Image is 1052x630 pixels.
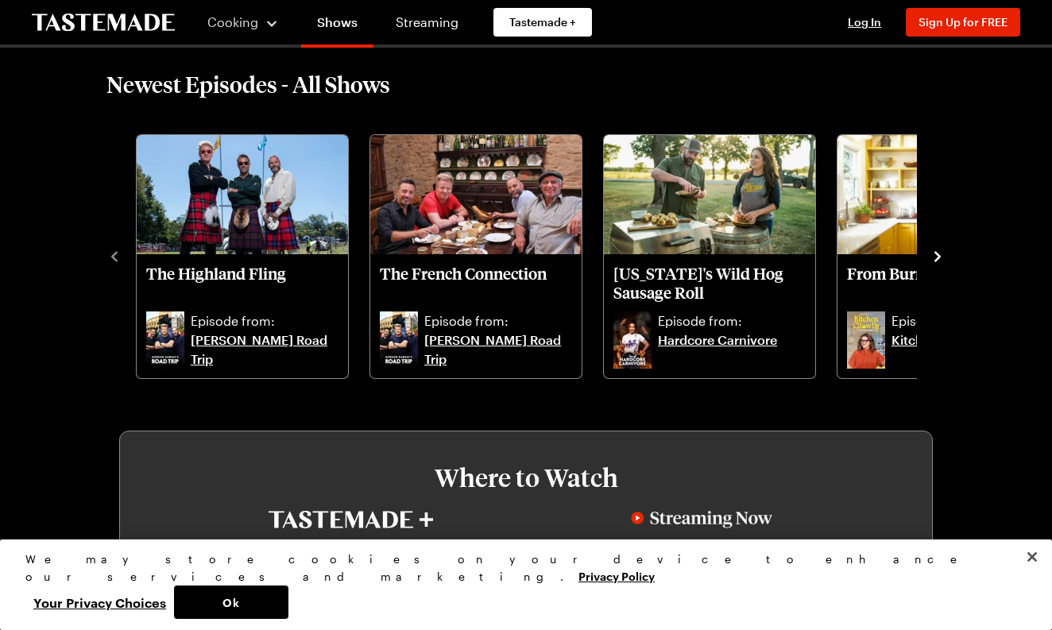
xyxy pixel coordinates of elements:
[191,330,338,369] a: [PERSON_NAME] Road Trip
[587,538,816,576] p: Watch on Our Streaming Channels
[135,130,369,380] div: 1 / 10
[269,511,433,528] img: Tastemade+
[168,463,884,492] h3: Where to Watch
[236,538,465,576] p: Watch Ad-Free on Any Device, Anytime, Anywhere in 4K
[906,8,1020,37] button: Sign Up for FREE
[424,311,572,330] p: Episode from:
[369,130,602,380] div: 2 / 10
[658,330,806,369] a: Hardcore Carnivore
[631,511,772,528] img: Streaming
[493,8,592,37] a: Tastemade +
[891,311,1039,330] p: Episode from:
[301,3,373,48] a: Shows
[370,135,582,254] img: The French Connection
[191,311,338,330] p: Episode from:
[380,264,572,308] a: The French Connection
[919,15,1008,29] span: Sign Up for FREE
[146,264,338,302] p: The Highland Fling
[146,264,338,308] a: The Highland Fling
[370,135,582,378] div: The French Connection
[106,245,122,265] button: navigate to previous item
[604,135,815,254] img: Oklahoma's Wild Hog Sausage Roll
[658,311,806,330] p: Episode from:
[930,245,946,265] button: navigate to next item
[106,70,390,99] h2: Newest Episodes - All Shows
[424,330,572,369] a: [PERSON_NAME] Road Trip
[848,15,881,29] span: Log In
[137,135,348,378] div: The Highland Fling
[837,135,1049,378] div: From Burnout to Cook-Off
[613,264,806,302] p: [US_STATE]'s Wild Hog Sausage Roll
[207,14,258,29] span: Cooking
[847,264,1039,302] p: From Burnout to Cook-Off
[604,135,815,378] div: Oklahoma's Wild Hog Sausage Roll
[509,14,576,30] span: Tastemade +
[174,586,288,619] button: Ok
[25,551,1013,586] div: We may store cookies on your device to enhance our services and marketing.
[613,264,806,308] a: Oklahoma's Wild Hog Sausage Roll
[837,135,1049,254] img: From Burnout to Cook-Off
[32,14,175,32] a: To Tastemade Home Page
[137,135,348,254] img: The Highland Fling
[1015,539,1050,574] button: Close
[380,264,572,302] p: The French Connection
[891,330,1039,369] a: Kitchen Glow Up
[578,568,655,583] a: More information about your privacy, opens in a new tab
[207,3,279,41] button: Cooking
[602,130,836,380] div: 3 / 10
[25,551,1013,619] div: Privacy
[833,14,896,30] button: Log In
[847,264,1039,308] a: From Burnout to Cook-Off
[25,586,174,619] button: Your Privacy Choices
